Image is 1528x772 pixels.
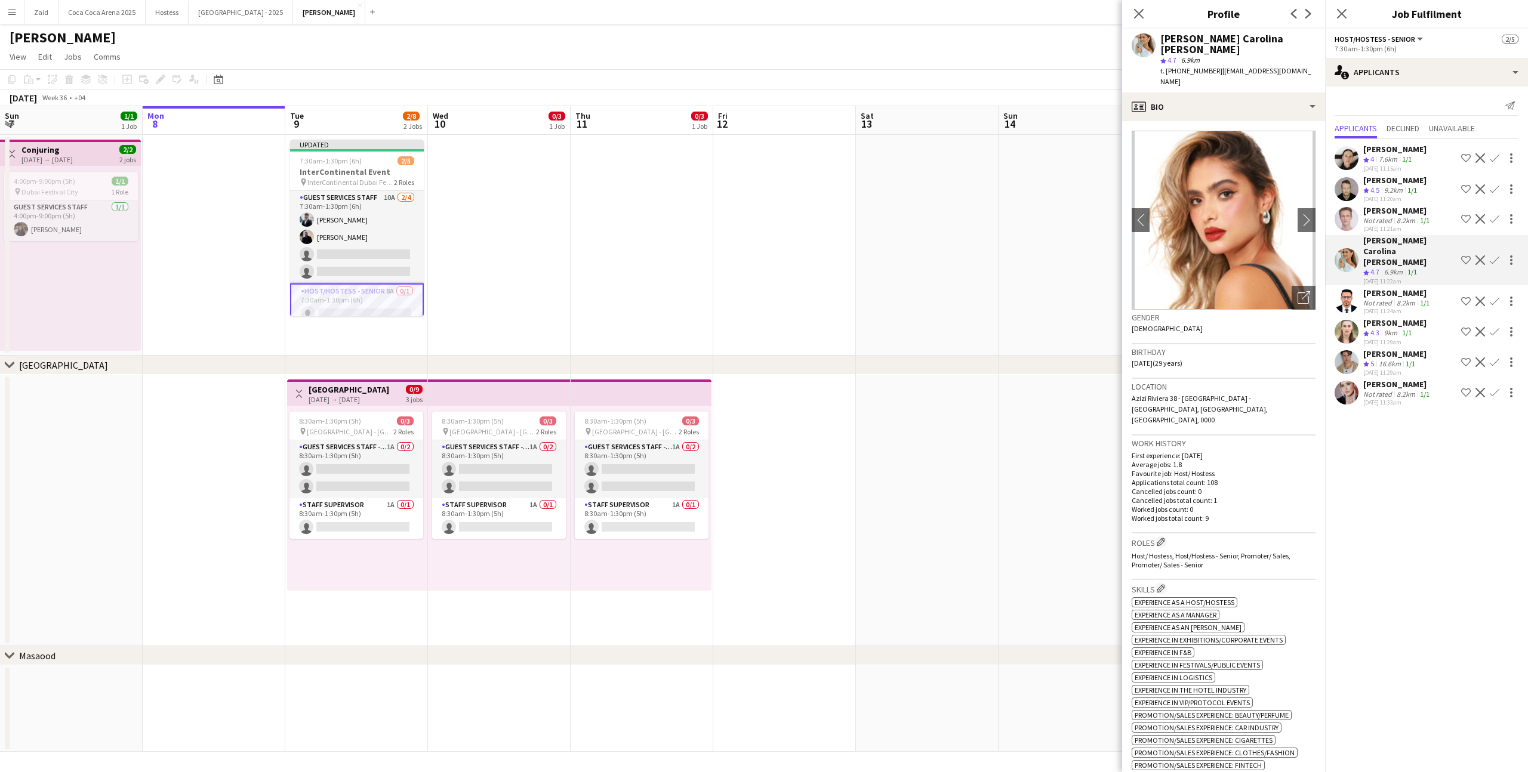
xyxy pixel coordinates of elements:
div: 9km [1382,328,1400,338]
span: Experience in The Hotel Industry [1135,685,1246,694]
img: Crew avatar or photo [1132,131,1316,310]
div: 7:30am-1:30pm (6h) [1335,44,1518,53]
div: Not rated [1363,216,1394,225]
span: 14 [1002,117,1018,131]
h3: Gender [1132,312,1316,323]
app-skills-label: 1/1 [1420,390,1430,399]
h3: [GEOGRAPHIC_DATA] [309,384,389,395]
div: [DATE] 11:15am [1363,165,1427,172]
p: First experience: [DATE] [1132,451,1316,460]
span: 7:30am-1:30pm (6h) [300,156,362,165]
button: Coca Coca Arena 2025 [58,1,146,24]
button: Hostess [146,1,189,24]
div: 16.6km [1376,359,1403,369]
span: 0/9 [406,385,423,394]
app-card-role: Guest Services Staff - Senior1A0/28:30am-1:30pm (5h) [289,440,423,498]
span: Experience in Exhibitions/Corporate Events [1135,635,1283,644]
span: 2/8 [403,112,420,121]
div: [PERSON_NAME] [1363,348,1427,359]
span: Edit [38,51,52,62]
div: [PERSON_NAME] [1363,317,1427,328]
p: Worked jobs count: 0 [1132,505,1316,514]
span: 4:00pm-9:00pm (5h) [14,177,75,186]
span: Mon [147,110,164,121]
div: 1 Job [121,122,137,131]
app-card-role: Guest Services Staff - Senior1A0/28:30am-1:30pm (5h) [432,440,566,498]
button: Host/Hostess - Senior [1335,35,1425,44]
span: Experience in Festivals/Public Events [1135,660,1260,669]
app-job-card: 4:00pm-9:00pm (5h)1/1 Dubai Festival City1 RoleGuest Services Staff1/14:00pm-9:00pm (5h)[PERSON_N... [4,172,138,241]
span: 2 Roles [394,178,414,187]
div: Bio [1122,92,1325,121]
span: Promotion/Sales Experience: Cigarettes [1135,736,1273,745]
div: 6.9km [1382,267,1405,277]
app-card-role: Guest Services Staff10A2/47:30am-1:30pm (6h)[PERSON_NAME][PERSON_NAME] [290,191,424,283]
p: Cancelled jobs total count: 1 [1132,496,1316,505]
span: 7 [3,117,19,131]
h3: InterContinental Event [290,166,424,177]
div: 7.6km [1376,155,1400,165]
span: Experience in Logistics [1135,673,1212,682]
span: 0/3 [540,416,556,425]
p: Applications total count: 108 [1132,478,1316,487]
span: Week 36 [39,93,69,102]
div: 8.2km [1394,298,1418,307]
span: Unavailable [1429,124,1475,132]
span: 2/2 [119,145,136,154]
app-card-role: Staff Supervisor1A0/18:30am-1:30pm (5h) [289,498,423,539]
span: Experience in VIP/Protocol Events [1135,698,1250,707]
div: Updated [290,140,424,149]
span: Comms [94,51,121,62]
span: 8 [146,117,164,131]
span: Azizi Riviera 38 - [GEOGRAPHIC_DATA] - [GEOGRAPHIC_DATA], [GEOGRAPHIC_DATA], [GEOGRAPHIC_DATA], 0000 [1132,394,1268,424]
span: | [EMAIL_ADDRESS][DOMAIN_NAME] [1160,66,1311,86]
span: Sun [1003,110,1018,121]
span: 0/3 [549,112,565,121]
span: Dubai Festival City [21,187,78,196]
p: Average jobs: 1.8 [1132,460,1316,469]
h3: Birthday [1132,347,1316,357]
div: [DATE] → [DATE] [21,155,73,164]
span: 4 [1370,155,1374,163]
div: [DATE] [10,92,37,104]
span: 5 [1370,359,1374,368]
span: Host/Hostess - Senior [1335,35,1415,44]
span: 0/3 [691,112,708,121]
div: [PERSON_NAME] [1363,205,1432,216]
div: 9.2km [1382,186,1405,196]
div: 8.2km [1394,216,1418,225]
div: [DATE] 11:21am [1363,225,1432,233]
span: Promotion/Sales Experience: Fintech [1135,761,1262,770]
span: Applicants [1335,124,1377,132]
span: Experience as a Host/Hostess [1135,598,1234,607]
span: Experience as an [PERSON_NAME] [1135,623,1241,632]
div: [GEOGRAPHIC_DATA] [19,359,108,371]
button: [GEOGRAPHIC_DATA] - 2025 [189,1,293,24]
span: Experience in F&B [1135,648,1191,657]
span: Wed [433,110,448,121]
h3: Profile [1122,6,1325,21]
div: 2 Jobs [403,122,422,131]
a: View [5,49,31,64]
div: Not rated [1363,390,1394,399]
app-skills-label: 1/1 [1420,216,1430,225]
a: Jobs [59,49,87,64]
span: Fri [718,110,728,121]
span: Promotion/Sales Experience: Beauty/Perfume [1135,711,1289,719]
div: [DATE] 11:24am [1363,307,1432,315]
app-skills-label: 1/1 [1407,186,1417,194]
div: 8.2km [1394,390,1418,399]
span: Jobs [64,51,82,62]
span: View [10,51,26,62]
span: t. [PHONE_NUMBER] [1160,66,1222,75]
span: 4.7 [1167,55,1176,64]
h3: Conjuring [21,144,73,155]
p: Favourite job: Host/ Hostess [1132,469,1316,478]
span: 13 [859,117,874,131]
app-card-role: Staff Supervisor1A0/18:30am-1:30pm (5h) [432,498,566,539]
a: Comms [89,49,125,64]
app-job-card: Updated7:30am-1:30pm (6h)2/5InterContinental Event InterContinental Dubai Festival City by IHG2 R... [290,140,424,316]
app-job-card: 8:30am-1:30pm (5h)0/3 [GEOGRAPHIC_DATA] - [GEOGRAPHIC_DATA]2 RolesGuest Services Staff - Senior1A... [575,412,708,539]
span: 4.3 [1370,328,1379,337]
